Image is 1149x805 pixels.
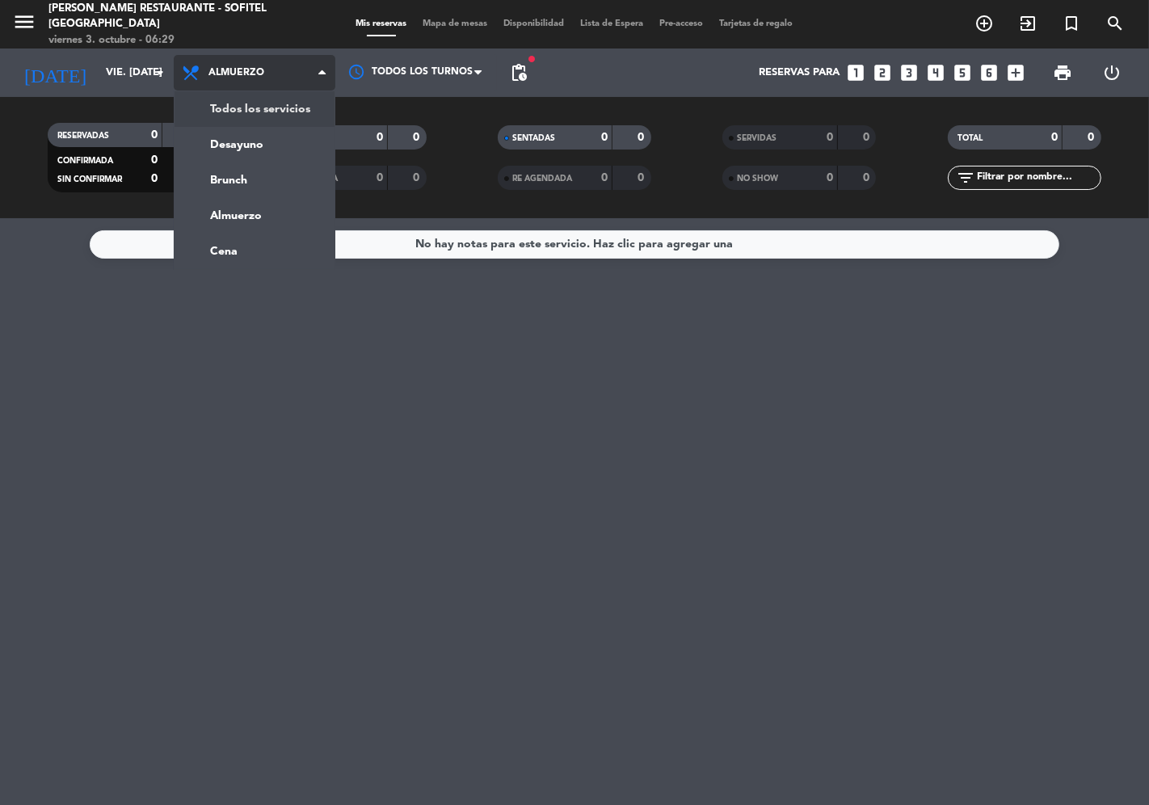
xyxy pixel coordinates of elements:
[175,234,335,269] a: Cena
[512,134,555,142] span: SENTADAS
[527,54,537,64] span: fiber_manual_record
[638,132,648,143] strong: 0
[413,172,423,183] strong: 0
[712,19,802,28] span: Tarjetas de regalo
[573,19,652,28] span: Lista de Espera
[1088,132,1097,143] strong: 0
[175,127,335,162] a: Desayuno
[979,62,1000,83] i: looks_6
[175,198,335,234] a: Almuerzo
[12,10,36,40] button: menu
[413,132,423,143] strong: 0
[1105,14,1125,33] i: search
[348,19,415,28] span: Mis reservas
[175,91,335,127] a: Todos los servicios
[1005,62,1026,83] i: add_box
[416,235,734,254] div: No hay notas para este servicio. Haz clic para agregar una
[974,14,994,33] i: add_circle_outline
[601,132,608,143] strong: 0
[1018,14,1037,33] i: exit_to_app
[509,63,528,82] span: pending_actions
[12,10,36,34] i: menu
[827,172,833,183] strong: 0
[377,172,383,183] strong: 0
[845,62,866,83] i: looks_one
[952,62,973,83] i: looks_5
[175,162,335,198] a: Brunch
[150,63,170,82] i: arrow_drop_down
[737,175,778,183] span: NO SHOW
[48,32,276,48] div: viernes 3. octubre - 06:29
[872,62,893,83] i: looks_two
[737,134,777,142] span: SERVIDAS
[827,132,833,143] strong: 0
[288,175,338,183] span: CANCELADA
[208,67,264,78] span: Almuerzo
[151,173,158,184] strong: 0
[925,62,946,83] i: looks_4
[377,132,383,143] strong: 0
[956,168,975,188] i: filter_list
[151,154,158,166] strong: 0
[1062,14,1081,33] i: turned_in_not
[1053,63,1072,82] span: print
[57,132,109,140] span: RESERVADAS
[759,66,840,79] span: Reservas para
[512,175,572,183] span: RE AGENDADA
[975,169,1101,187] input: Filtrar por nombre...
[1102,63,1122,82] i: power_settings_new
[899,62,920,83] i: looks_3
[1088,48,1138,97] div: LOG OUT
[57,157,113,165] span: CONFIRMADA
[57,175,122,183] span: SIN CONFIRMAR
[638,172,648,183] strong: 0
[863,172,873,183] strong: 0
[496,19,573,28] span: Disponibilidad
[48,1,276,32] div: [PERSON_NAME] restaurante - Sofitel [GEOGRAPHIC_DATA]
[1051,132,1058,143] strong: 0
[12,55,98,91] i: [DATE]
[415,19,496,28] span: Mapa de mesas
[957,134,983,142] span: TOTAL
[863,132,873,143] strong: 0
[652,19,712,28] span: Pre-acceso
[601,172,608,183] strong: 0
[151,129,158,141] strong: 0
